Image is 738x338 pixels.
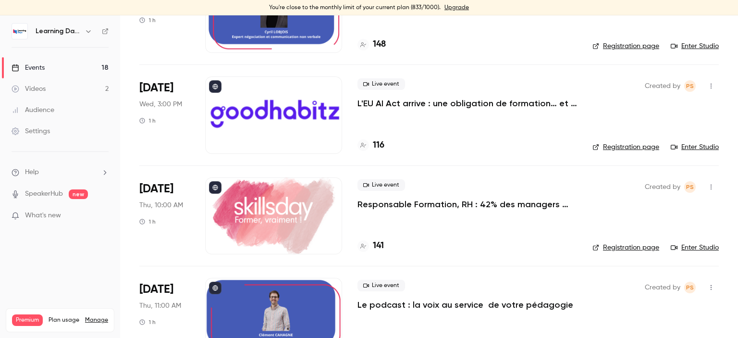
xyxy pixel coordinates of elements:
span: Prad Selvarajah [684,80,696,92]
span: Thu, 11:00 AM [139,301,181,311]
span: Created by [645,80,680,92]
a: SpeakerHub [25,189,63,199]
a: Responsable Formation, RH : 42% des managers vous ignorent. Que faites-vous ? [357,199,577,210]
img: tab_keywords_by_traffic_grey.svg [109,56,117,63]
a: Registration page [592,243,659,252]
img: tab_domain_overview_orange.svg [39,56,47,63]
span: [DATE] [139,80,173,96]
a: Enter Studio [671,243,719,252]
span: Thu, 10:00 AM [139,200,183,210]
span: What's new [25,211,61,221]
div: v 4.0.25 [27,15,47,23]
span: [DATE] [139,282,173,297]
span: Live event [357,280,405,291]
a: Enter Studio [671,142,719,152]
div: 1 h [139,117,156,125]
div: Domaine: [DOMAIN_NAME] [25,25,109,33]
img: website_grey.svg [15,25,23,33]
span: Plan usage [49,316,79,324]
iframe: Noticeable Trigger [97,212,109,220]
li: help-dropdown-opener [12,167,109,177]
div: 1 h [139,318,156,326]
h4: 116 [373,139,384,152]
a: Registration page [592,142,659,152]
a: 148 [357,38,386,51]
div: 1 h [139,218,156,225]
h4: 148 [373,38,386,51]
span: Prad Selvarajah [684,181,696,193]
span: Prad Selvarajah [684,282,696,293]
a: Upgrade [444,4,469,12]
div: 1 h [139,16,156,24]
a: 141 [357,239,384,252]
a: Le podcast : la voix au service de votre pédagogie [357,299,573,311]
div: Settings [12,126,50,136]
span: PS [686,181,694,193]
span: new [69,189,88,199]
span: Help [25,167,39,177]
div: Domaine [49,57,74,63]
h6: Learning Days [36,26,81,36]
span: Live event [357,78,405,90]
span: Created by [645,282,680,293]
a: L'EU AI Act arrive : une obligation de formation… et une opportunité stratégique pour votre entre... [357,98,577,109]
div: Oct 9 Thu, 10:00 AM (Europe/Paris) [139,177,190,254]
span: Created by [645,181,680,193]
div: Oct 8 Wed, 3:00 PM (Europe/Paris) [139,76,190,153]
a: Registration page [592,41,659,51]
a: Manage [85,316,108,324]
span: PS [686,80,694,92]
span: Live event [357,179,405,191]
img: logo_orange.svg [15,15,23,23]
span: PS [686,282,694,293]
h4: 141 [373,239,384,252]
a: 116 [357,139,384,152]
img: Learning Days [12,24,27,39]
span: Wed, 3:00 PM [139,100,182,109]
div: Mots-clés [120,57,147,63]
div: Events [12,63,45,73]
span: [DATE] [139,181,173,197]
span: Premium [12,314,43,326]
div: Audience [12,105,54,115]
div: Videos [12,84,46,94]
a: Enter Studio [671,41,719,51]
